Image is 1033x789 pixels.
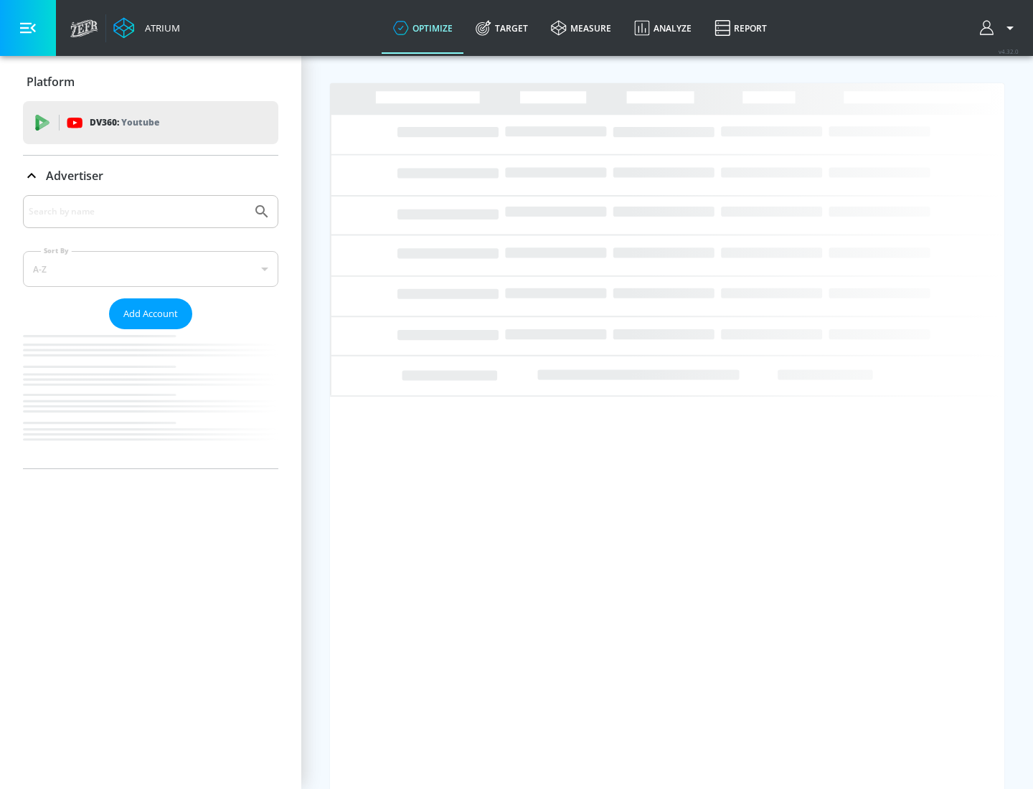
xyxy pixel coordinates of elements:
[539,2,623,54] a: measure
[123,306,178,322] span: Add Account
[703,2,778,54] a: Report
[90,115,159,131] p: DV360:
[382,2,464,54] a: optimize
[623,2,703,54] a: Analyze
[23,195,278,468] div: Advertiser
[23,329,278,468] nav: list of Advertiser
[27,74,75,90] p: Platform
[41,246,72,255] label: Sort By
[23,101,278,144] div: DV360: Youtube
[46,168,103,184] p: Advertiser
[999,47,1019,55] span: v 4.32.0
[139,22,180,34] div: Atrium
[464,2,539,54] a: Target
[121,115,159,130] p: Youtube
[109,298,192,329] button: Add Account
[23,62,278,102] div: Platform
[29,202,246,221] input: Search by name
[23,251,278,287] div: A-Z
[113,17,180,39] a: Atrium
[23,156,278,196] div: Advertiser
